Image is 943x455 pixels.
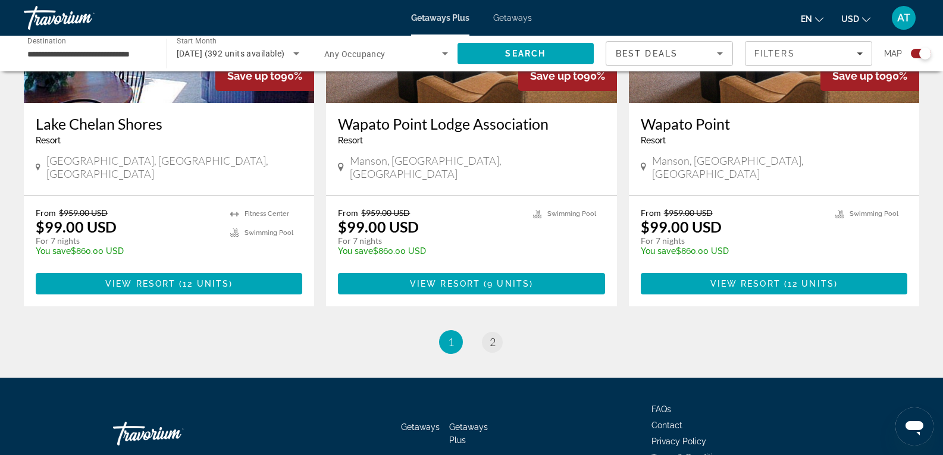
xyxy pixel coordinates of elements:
[338,246,521,256] p: $860.00 USD
[641,218,722,236] p: $99.00 USD
[36,236,218,246] p: For 7 nights
[113,416,232,451] a: Go Home
[183,279,229,288] span: 12 units
[616,49,678,58] span: Best Deals
[36,208,56,218] span: From
[616,46,723,61] mat-select: Sort by
[36,246,71,256] span: You save
[338,236,521,246] p: For 7 nights
[652,154,907,180] span: Manson, [GEOGRAPHIC_DATA], [GEOGRAPHIC_DATA]
[487,279,530,288] span: 9 units
[641,246,823,256] p: $860.00 USD
[338,273,604,294] button: View Resort(9 units)
[832,70,886,82] span: Save up to
[245,210,289,218] span: Fitness Center
[493,13,532,23] a: Getaways
[36,115,302,133] a: Lake Chelan Shores
[895,407,933,445] iframe: Button to launch messaging window
[490,335,496,349] span: 2
[801,14,812,24] span: en
[245,229,293,237] span: Swimming Pool
[59,208,108,218] span: $959.00 USD
[547,210,596,218] span: Swimming Pool
[664,208,713,218] span: $959.00 USD
[651,437,706,446] a: Privacy Policy
[410,279,480,288] span: View Resort
[841,10,870,27] button: Change currency
[641,273,907,294] button: View Resort(12 units)
[24,330,919,354] nav: Pagination
[449,422,488,445] a: Getaways Plus
[338,246,373,256] span: You save
[448,335,454,349] span: 1
[518,61,617,91] div: 90%
[176,279,233,288] span: ( )
[850,210,898,218] span: Swimming Pool
[641,208,661,218] span: From
[36,246,218,256] p: $860.00 USD
[36,218,117,236] p: $99.00 USD
[350,154,605,180] span: Manson, [GEOGRAPHIC_DATA], [GEOGRAPHIC_DATA]
[338,115,604,133] a: Wapato Point Lodge Association
[841,14,859,24] span: USD
[24,2,143,33] a: Travorium
[888,5,919,30] button: User Menu
[401,422,440,432] a: Getaways
[338,208,358,218] span: From
[710,279,781,288] span: View Resort
[227,70,281,82] span: Save up to
[801,10,823,27] button: Change language
[411,13,469,23] a: Getaways Plus
[745,41,872,66] button: Filters
[781,279,838,288] span: ( )
[820,61,919,91] div: 90%
[324,49,386,59] span: Any Occupancy
[36,273,302,294] button: View Resort(12 units)
[338,218,419,236] p: $99.00 USD
[788,279,834,288] span: 12 units
[641,246,676,256] span: You save
[27,36,66,45] span: Destination
[338,136,363,145] span: Resort
[27,47,151,61] input: Select destination
[46,154,303,180] span: [GEOGRAPHIC_DATA], [GEOGRAPHIC_DATA], [GEOGRAPHIC_DATA]
[754,49,795,58] span: Filters
[505,49,546,58] span: Search
[361,208,410,218] span: $959.00 USD
[897,12,910,24] span: AT
[105,279,176,288] span: View Resort
[480,279,533,288] span: ( )
[641,115,907,133] a: Wapato Point
[530,70,584,82] span: Save up to
[651,421,682,430] a: Contact
[651,404,671,414] a: FAQs
[177,49,285,58] span: [DATE] (392 units available)
[641,136,666,145] span: Resort
[215,61,314,91] div: 90%
[884,45,902,62] span: Map
[36,136,61,145] span: Resort
[641,236,823,246] p: For 7 nights
[458,43,594,64] button: Search
[177,37,217,45] span: Start Month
